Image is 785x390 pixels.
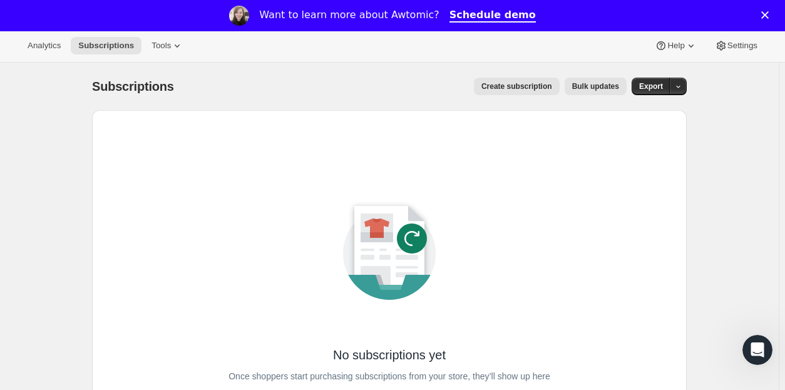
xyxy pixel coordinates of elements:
[639,81,663,91] span: Export
[20,37,68,54] button: Analytics
[565,78,627,95] button: Bulk updates
[742,335,772,365] iframe: Intercom live chat
[632,78,670,95] button: Export
[28,41,61,51] span: Analytics
[92,80,174,93] span: Subscriptions
[151,41,171,51] span: Tools
[333,346,446,364] p: No subscriptions yet
[481,81,552,91] span: Create subscription
[572,81,619,91] span: Bulk updates
[667,41,684,51] span: Help
[449,9,536,23] a: Schedule demo
[144,37,191,54] button: Tools
[78,41,134,51] span: Subscriptions
[474,78,560,95] button: Create subscription
[761,11,774,19] div: Close
[727,41,757,51] span: Settings
[71,37,141,54] button: Subscriptions
[259,9,439,21] div: Want to learn more about Awtomic?
[707,37,765,54] button: Settings
[229,6,249,26] img: Profile image for Emily
[647,37,704,54] button: Help
[228,367,550,385] p: Once shoppers start purchasing subscriptions from your store, they’ll show up here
